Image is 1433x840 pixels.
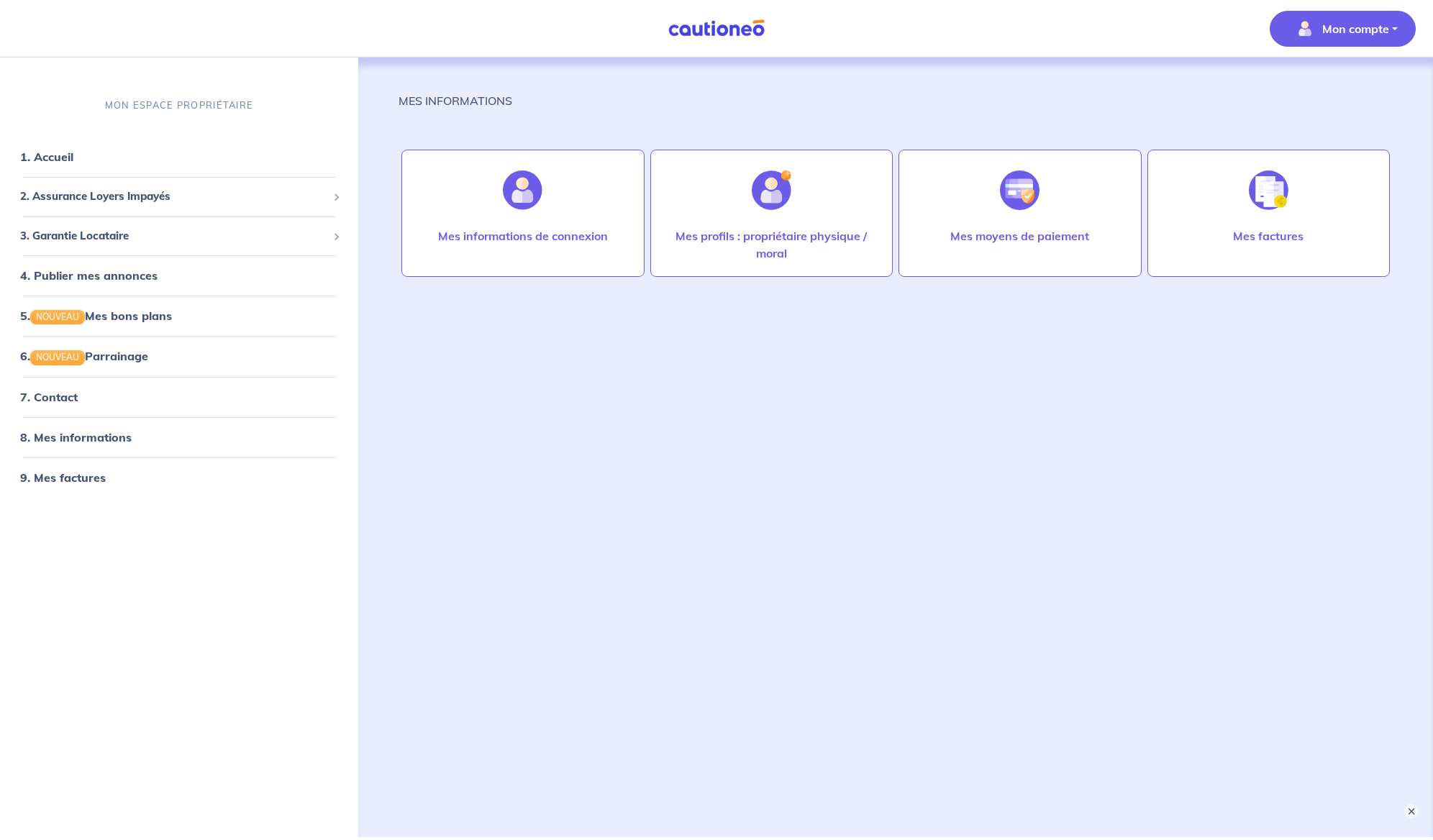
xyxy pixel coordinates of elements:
[6,382,352,411] div: 7. Contact
[752,170,791,210] img: illu_account_add.svg
[6,183,352,211] div: 2. Assurance Loyers Impayés
[6,222,352,250] div: 3. Garantie Locataire
[20,188,327,205] span: 2. Assurance Loyers Impayés
[503,170,542,210] img: illu_account.svg
[105,99,253,112] p: MON ESPACE PROPRIÉTAIRE
[663,19,770,37] img: Cautioneo
[6,462,352,491] div: 9. Mes factures
[20,228,327,245] span: 3. Garantie Locataire
[20,429,132,444] a: 8. Mes informations
[1233,227,1304,245] p: Mes factures
[20,349,148,363] a: 6.NOUVEAUParrainage
[20,150,73,164] a: 1. Accueil
[20,389,78,403] a: 7. Contact
[1249,170,1288,210] img: illu_invoice.svg
[665,227,878,262] p: Mes profils : propriétaire physique / moral
[399,92,512,109] p: MES INFORMATIONS
[1000,170,1040,210] img: illu_credit_card_no_anim.svg
[1270,11,1416,47] button: illu_account_valid_menu.svgMon compte
[6,342,352,370] div: 6.NOUVEAUParrainage
[20,470,106,484] a: 9. Mes factures
[1293,17,1316,40] img: illu_account_valid_menu.svg
[20,309,172,323] a: 5.NOUVEAUMes bons plans
[1404,804,1419,818] button: ×
[1322,20,1389,37] p: Mon compte
[6,422,352,451] div: 8. Mes informations
[6,261,352,290] div: 4. Publier mes annonces
[20,268,158,283] a: 4. Publier mes annonces
[6,301,352,330] div: 5.NOUVEAUMes bons plans
[950,227,1089,245] p: Mes moyens de paiement
[438,227,608,245] p: Mes informations de connexion
[6,142,352,171] div: 1. Accueil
